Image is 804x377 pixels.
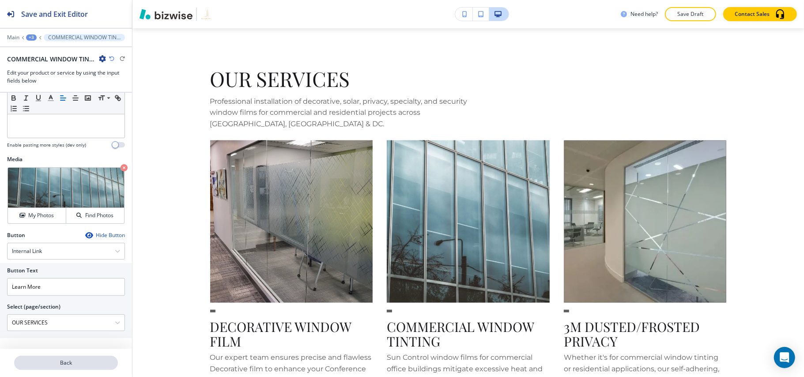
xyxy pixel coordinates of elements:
[7,231,25,239] h2: Button
[723,7,797,21] button: Contact Sales
[7,267,38,275] h2: Button Text
[21,9,88,19] h2: Save and Exit Editor
[140,9,193,19] img: Bizwise Logo
[12,247,42,255] h4: Internal Link
[7,142,86,148] h4: Enable pasting more styles (dev only)
[7,167,125,224] div: My PhotosFind Photos
[44,34,125,41] button: COMMERCIAL WINDOW TINTING
[7,303,60,311] h2: Select (page/section)
[200,7,212,21] img: Your Logo
[210,96,468,130] p: Professional installation of decorative, solar, privacy, specialty, and security window films for...
[8,315,115,330] input: Manual Input
[7,69,125,85] h3: Edit your product or service by using the input fields below
[8,208,66,223] button: My Photos
[387,320,550,349] p: COMMERCIAL WINDOW TINTING
[735,10,770,18] p: Contact Sales
[665,7,716,21] button: Save Draft
[26,34,37,41] button: +3
[630,10,658,18] h3: Need help?
[28,211,54,219] h4: My Photos
[7,155,125,163] h2: Media
[14,356,118,370] button: Back
[66,208,124,223] button: Find Photos
[85,232,125,239] button: Hide Button
[7,54,95,64] h2: COMMERCIAL WINDOW TINTING
[564,320,727,349] p: 3M DUSTED/FROSTED PRIVACY
[676,10,705,18] p: Save Draft
[7,34,19,41] button: Main
[210,66,468,92] p: OUR SERVICES
[48,34,121,41] p: COMMERCIAL WINDOW TINTING
[387,140,550,303] img: <p>COMMERCIAL WINDOW TINTING</p>
[210,140,373,303] img: <p>DECORATIVE WINDOW FILM</p>
[210,320,373,349] p: DECORATIVE WINDOW FILM
[15,359,117,367] p: Back
[564,140,727,303] img: <p>3M DUSTED/FROSTED PRIVACY</p>
[85,211,113,219] h4: Find Photos
[774,347,795,368] div: Open Intercom Messenger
